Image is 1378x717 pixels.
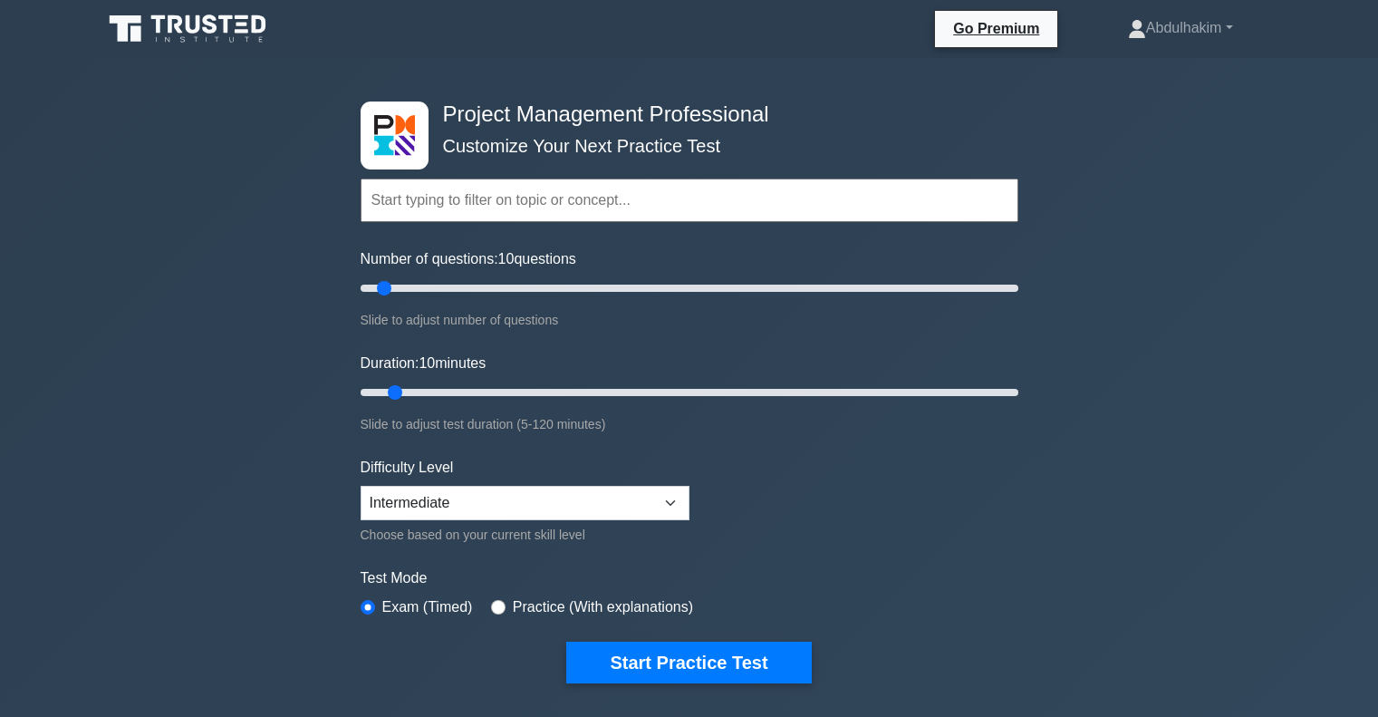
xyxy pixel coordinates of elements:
label: Number of questions: questions [361,248,576,270]
span: 10 [498,251,515,266]
span: 10 [419,355,435,371]
div: Slide to adjust test duration (5-120 minutes) [361,413,1018,435]
a: Abdulhakim [1084,10,1277,46]
input: Start typing to filter on topic or concept... [361,179,1018,222]
label: Test Mode [361,567,1018,589]
div: Slide to adjust number of questions [361,309,1018,331]
label: Exam (Timed) [382,596,473,618]
a: Go Premium [942,17,1050,40]
div: Choose based on your current skill level [361,524,689,546]
label: Practice (With explanations) [513,596,693,618]
label: Difficulty Level [361,457,454,479]
button: Start Practice Test [566,642,811,683]
h4: Project Management Professional [436,102,930,128]
label: Duration: minutes [361,353,487,374]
